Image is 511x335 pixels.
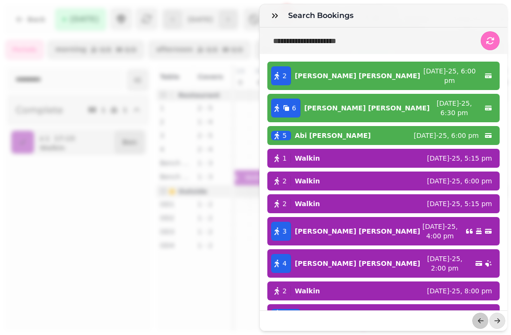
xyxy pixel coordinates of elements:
[295,176,320,186] p: Walkin
[420,254,469,273] p: [DATE]-25, 2:00 pm
[282,71,287,81] span: 2
[267,126,500,145] button: 5Abi [PERSON_NAME][DATE]-25, 6:00 pm
[282,176,287,186] span: 2
[267,194,500,213] button: 2Walkin [DATE]-25, 5:15 pm
[427,154,492,163] p: [DATE]-25, 5:15 pm
[292,103,296,113] span: 6
[282,286,287,296] span: 2
[267,217,500,245] button: 3[PERSON_NAME] [PERSON_NAME][DATE]-25, 4:00 pm
[267,281,500,300] button: 2Walkin [DATE]-25, 8:00 pm
[282,154,287,163] span: 1
[295,286,320,296] p: Walkin
[430,99,479,118] p: [DATE]-25, 6:30 pm
[304,309,396,318] p: Gemma [PERSON_NAME]
[267,304,500,323] button: 7Gemma [PERSON_NAME][DATE]-25, 7:15 pm
[295,226,420,236] p: [PERSON_NAME] [PERSON_NAME]
[304,103,430,113] p: [PERSON_NAME] [PERSON_NAME]
[427,286,492,296] p: [DATE]-25, 8:00 pm
[295,131,371,140] p: Abi [PERSON_NAME]
[282,131,287,140] span: 5
[282,199,287,208] span: 2
[420,222,460,241] p: [DATE]-25, 4:00 pm
[414,131,479,140] p: [DATE]-25, 6:00 pm
[489,313,505,329] button: next
[267,62,500,90] button: 2[PERSON_NAME] [PERSON_NAME][DATE]-25, 6:00 pm
[267,94,500,122] button: 6[PERSON_NAME] [PERSON_NAME][DATE]-25, 6:30 pm
[420,66,479,85] p: [DATE]-25, 6:00 pm
[472,313,488,329] button: back
[282,259,287,268] span: 4
[295,71,420,81] p: [PERSON_NAME] [PERSON_NAME]
[267,172,500,190] button: 2Walkin [DATE]-25, 6:00 pm
[292,309,296,318] span: 7
[427,199,492,208] p: [DATE]-25, 5:15 pm
[288,10,357,21] h3: Search Bookings
[427,176,492,186] p: [DATE]-25, 6:00 pm
[282,226,287,236] span: 3
[267,149,500,168] button: 1Walkin [DATE]-25, 5:15 pm
[295,154,320,163] p: Walkin
[267,249,500,278] button: 4[PERSON_NAME] [PERSON_NAME][DATE]-25, 2:00 pm
[414,309,479,318] p: [DATE]-25, 7:15 pm
[295,259,420,268] p: [PERSON_NAME] [PERSON_NAME]
[295,199,320,208] p: Walkin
